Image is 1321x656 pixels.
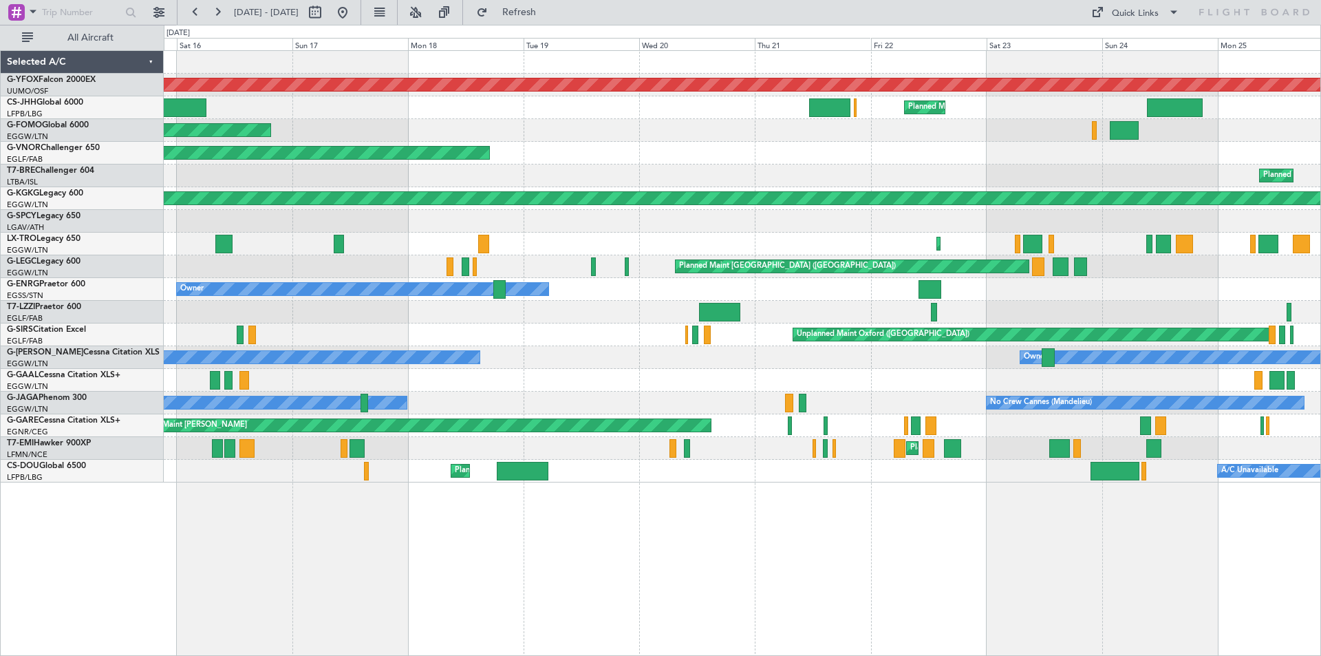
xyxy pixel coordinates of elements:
[234,6,299,19] span: [DATE] - [DATE]
[7,416,39,425] span: G-GARE
[7,86,48,96] a: UUMO/OSF
[7,462,86,470] a: CS-DOUGlobal 6500
[7,394,39,402] span: G-JAGA
[639,38,755,50] div: Wed 20
[7,439,91,447] a: T7-EMIHawker 900XP
[7,177,38,187] a: LTBA/ISL
[7,359,48,369] a: EGGW/LTN
[7,336,43,346] a: EGLF/FAB
[7,76,96,84] a: G-YFOXFalcon 2000EX
[7,121,42,129] span: G-FOMO
[15,27,149,49] button: All Aircraft
[7,404,48,414] a: EGGW/LTN
[7,235,36,243] span: LX-TRO
[7,222,44,233] a: LGAV/ATH
[7,449,47,460] a: LFMN/NCE
[7,348,83,357] span: G-[PERSON_NAME]
[7,235,80,243] a: LX-TROLegacy 650
[7,154,43,165] a: EGLF/FAB
[7,144,100,152] a: G-VNORChallenger 650
[7,257,80,266] a: G-LEGCLegacy 600
[524,38,639,50] div: Tue 19
[7,416,120,425] a: G-GARECessna Citation XLS+
[7,371,39,379] span: G-GAAL
[455,461,672,481] div: Planned Maint [GEOGRAPHIC_DATA] ([GEOGRAPHIC_DATA])
[990,392,1092,413] div: No Crew Cannes (Mandelieu)
[908,97,1125,118] div: Planned Maint [GEOGRAPHIC_DATA] ([GEOGRAPHIC_DATA])
[7,268,48,278] a: EGGW/LTN
[7,313,43,324] a: EGLF/FAB
[1084,1,1186,23] button: Quick Links
[7,121,89,129] a: G-FOMOGlobal 6000
[7,189,39,198] span: G-KGKG
[122,415,247,436] div: Unplanned Maint [PERSON_NAME]
[7,167,94,175] a: T7-BREChallenger 604
[7,98,83,107] a: CS-JHHGlobal 6000
[7,200,48,210] a: EGGW/LTN
[7,381,48,392] a: EGGW/LTN
[1221,461,1278,481] div: A/C Unavailable
[470,1,552,23] button: Refresh
[7,280,39,288] span: G-ENRG
[7,348,160,357] a: G-[PERSON_NAME]Cessna Citation XLS
[7,131,48,142] a: EGGW/LTN
[755,38,870,50] div: Thu 21
[987,38,1102,50] div: Sat 23
[7,212,36,220] span: G-SPCY
[7,212,80,220] a: G-SPCYLegacy 650
[7,189,83,198] a: G-KGKGLegacy 600
[7,394,87,402] a: G-JAGAPhenom 300
[1112,7,1159,21] div: Quick Links
[7,290,43,301] a: EGSS/STN
[1102,38,1218,50] div: Sun 24
[7,76,39,84] span: G-YFOX
[7,98,36,107] span: CS-JHH
[36,33,145,43] span: All Aircraft
[7,109,43,119] a: LFPB/LBG
[408,38,524,50] div: Mon 18
[7,257,36,266] span: G-LEGC
[7,462,39,470] span: CS-DOU
[7,371,120,379] a: G-GAALCessna Citation XLS+
[7,280,85,288] a: G-ENRGPraetor 600
[7,144,41,152] span: G-VNOR
[1024,347,1047,368] div: Owner
[7,472,43,483] a: LFPB/LBG
[7,303,35,311] span: T7-LZZI
[180,279,204,299] div: Owner
[177,38,292,50] div: Sat 16
[7,303,81,311] a: T7-LZZIPraetor 600
[491,8,548,17] span: Refresh
[679,256,896,277] div: Planned Maint [GEOGRAPHIC_DATA] ([GEOGRAPHIC_DATA])
[42,2,121,23] input: Trip Number
[910,438,1025,458] div: Planned Maint [PERSON_NAME]
[7,326,86,334] a: G-SIRSCitation Excel
[7,427,48,437] a: EGNR/CEG
[7,167,35,175] span: T7-BRE
[7,326,33,334] span: G-SIRS
[167,28,190,39] div: [DATE]
[7,245,48,255] a: EGGW/LTN
[871,38,987,50] div: Fri 22
[7,439,34,447] span: T7-EMI
[797,324,969,345] div: Unplanned Maint Oxford ([GEOGRAPHIC_DATA])
[292,38,408,50] div: Sun 17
